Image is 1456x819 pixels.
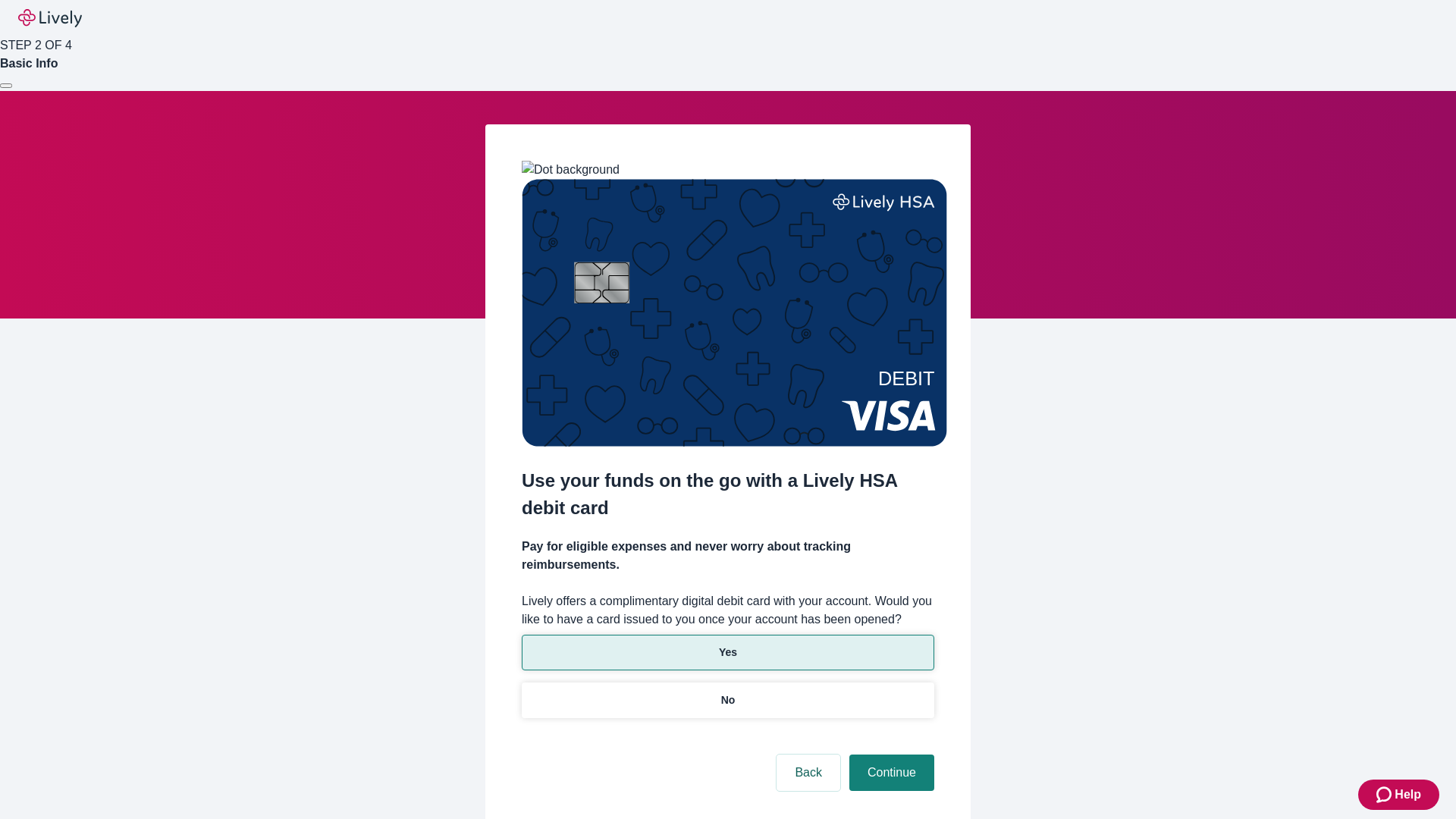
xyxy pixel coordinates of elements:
[522,592,934,629] label: Lively offers a complimentary digital debit card with your account. Would you like to have a card...
[1376,786,1395,804] svg: Zendesk support icon
[18,9,82,27] img: Lively
[522,161,620,179] img: Dot background
[721,692,736,708] p: No
[522,682,934,718] button: No
[849,755,934,791] button: Continue
[522,467,934,522] h2: Use your funds on the go with a Lively HSA debit card
[777,755,840,791] button: Back
[1358,780,1439,810] button: Zendesk support iconHelp
[719,645,737,661] p: Yes
[1395,786,1421,804] span: Help
[522,538,934,574] h4: Pay for eligible expenses and never worry about tracking reimbursements.
[522,635,934,670] button: Yes
[522,179,947,447] img: Debit card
